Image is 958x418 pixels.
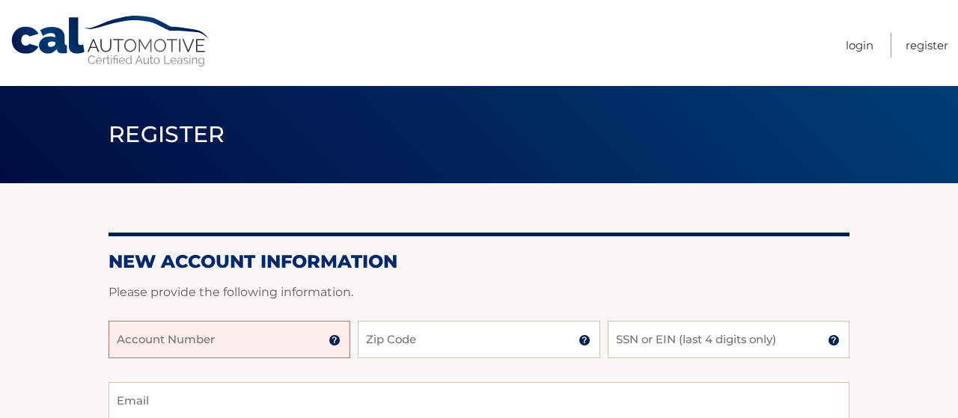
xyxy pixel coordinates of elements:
a: Register [906,33,948,58]
p: Please provide the following information. [109,282,849,303]
a: Login [846,33,873,58]
a: Cal Automotive [10,15,212,68]
img: tooltip.svg [828,334,840,346]
img: tooltip.svg [579,334,591,346]
img: tooltip.svg [329,334,341,346]
span: Register [109,120,225,148]
input: Account Number [109,321,350,358]
input: Zip Code [358,321,599,358]
h2: New Account Information [109,251,849,273]
input: SSN or EIN (last 4 digits only) [608,321,849,358]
